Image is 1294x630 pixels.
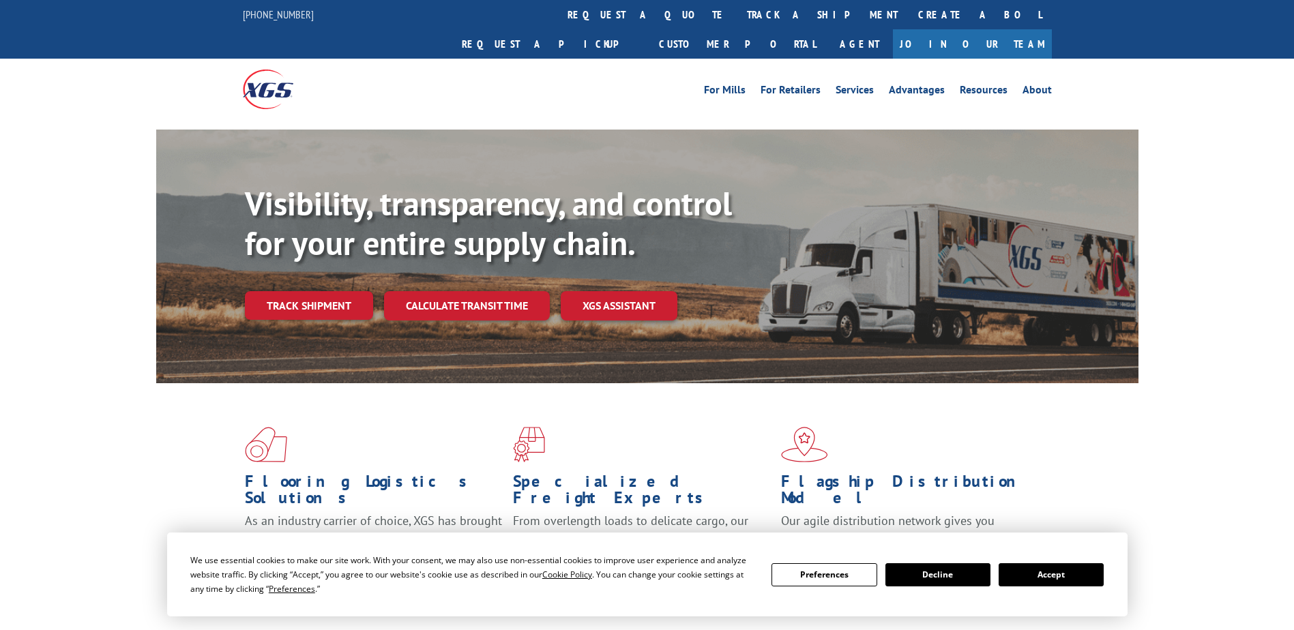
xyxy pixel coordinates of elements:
img: xgs-icon-focused-on-flooring-red [513,427,545,462]
p: From overlength loads to delicate cargo, our experienced staff knows the best way to move your fr... [513,513,771,573]
a: Calculate transit time [384,291,550,320]
img: xgs-icon-total-supply-chain-intelligence-red [245,427,287,462]
a: Agent [826,29,893,59]
a: Services [836,85,874,100]
span: Cookie Policy [542,569,592,580]
div: Cookie Consent Prompt [167,532,1128,616]
button: Accept [999,563,1104,586]
a: XGS ASSISTANT [561,291,677,320]
a: About [1023,85,1052,100]
a: For Retailers [761,85,821,100]
a: [PHONE_NUMBER] [243,7,314,21]
span: Preferences [269,583,315,595]
a: For Mills [704,85,746,100]
a: Customer Portal [649,29,826,59]
a: Join Our Team [893,29,1052,59]
a: Request a pickup [452,29,649,59]
h1: Flagship Distribution Model [781,473,1039,513]
a: Resources [960,85,1008,100]
span: As an industry carrier of choice, XGS has brought innovation and dedication to flooring logistics... [245,513,502,561]
img: xgs-icon-flagship-distribution-model-red [781,427,828,462]
div: We use essential cookies to make our site work. With your consent, we may also use non-essential ... [190,553,755,596]
span: Our agile distribution network gives you nationwide inventory management on demand. [781,513,1032,545]
button: Decline [885,563,990,586]
a: Advantages [889,85,945,100]
button: Preferences [771,563,877,586]
h1: Flooring Logistics Solutions [245,473,503,513]
a: Track shipment [245,291,373,320]
h1: Specialized Freight Experts [513,473,771,513]
b: Visibility, transparency, and control for your entire supply chain. [245,182,732,264]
